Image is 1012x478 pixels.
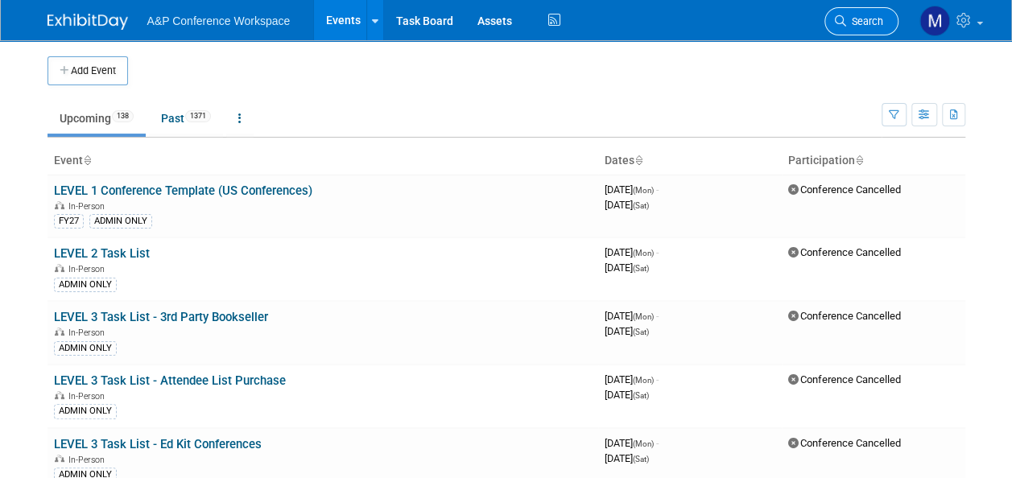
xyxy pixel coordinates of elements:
[112,110,134,122] span: 138
[54,437,262,451] a: LEVEL 3 Task List - Ed Kit Conferences
[633,439,654,448] span: (Mon)
[605,183,659,196] span: [DATE]
[55,201,64,209] img: In-Person Event
[68,328,109,338] span: In-Person
[54,373,286,388] a: LEVEL 3 Task List - Attendee List Purchase
[68,264,109,274] span: In-Person
[54,278,117,292] div: ADMIN ONLY
[605,310,659,322] span: [DATE]
[846,15,883,27] span: Search
[788,310,901,322] span: Conference Cancelled
[656,183,659,196] span: -
[54,183,312,198] a: LEVEL 1 Conference Template (US Conferences)
[656,373,659,385] span: -
[147,14,291,27] span: A&P Conference Workspace
[83,154,91,167] a: Sort by Event Name
[633,312,654,321] span: (Mon)
[48,147,598,175] th: Event
[855,154,863,167] a: Sort by Participation Type
[605,452,649,464] span: [DATE]
[919,6,950,36] img: Matt Hambridge
[782,147,965,175] th: Participation
[55,264,64,272] img: In-Person Event
[788,437,901,449] span: Conference Cancelled
[605,437,659,449] span: [DATE]
[54,310,268,324] a: LEVEL 3 Task List - 3rd Party Bookseller
[54,404,117,418] div: ADMIN ONLY
[48,14,128,30] img: ExhibitDay
[605,389,649,401] span: [DATE]
[598,147,782,175] th: Dates
[605,262,649,274] span: [DATE]
[633,376,654,385] span: (Mon)
[633,201,649,210] span: (Sat)
[185,110,211,122] span: 1371
[68,391,109,402] span: In-Person
[633,264,649,273] span: (Sat)
[633,328,649,336] span: (Sat)
[656,246,659,258] span: -
[605,199,649,211] span: [DATE]
[634,154,642,167] a: Sort by Start Date
[656,437,659,449] span: -
[788,246,901,258] span: Conference Cancelled
[633,455,649,464] span: (Sat)
[48,56,128,85] button: Add Event
[656,310,659,322] span: -
[605,325,649,337] span: [DATE]
[54,214,84,229] div: FY27
[788,373,901,385] span: Conference Cancelled
[149,103,223,134] a: Past1371
[633,249,654,258] span: (Mon)
[55,328,64,336] img: In-Person Event
[48,103,146,134] a: Upcoming138
[55,391,64,399] img: In-Person Event
[788,183,901,196] span: Conference Cancelled
[54,246,150,261] a: LEVEL 2 Task List
[68,455,109,465] span: In-Person
[633,186,654,195] span: (Mon)
[605,246,659,258] span: [DATE]
[824,7,898,35] a: Search
[54,341,117,356] div: ADMIN ONLY
[68,201,109,212] span: In-Person
[89,214,152,229] div: ADMIN ONLY
[55,455,64,463] img: In-Person Event
[605,373,659,385] span: [DATE]
[633,391,649,400] span: (Sat)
